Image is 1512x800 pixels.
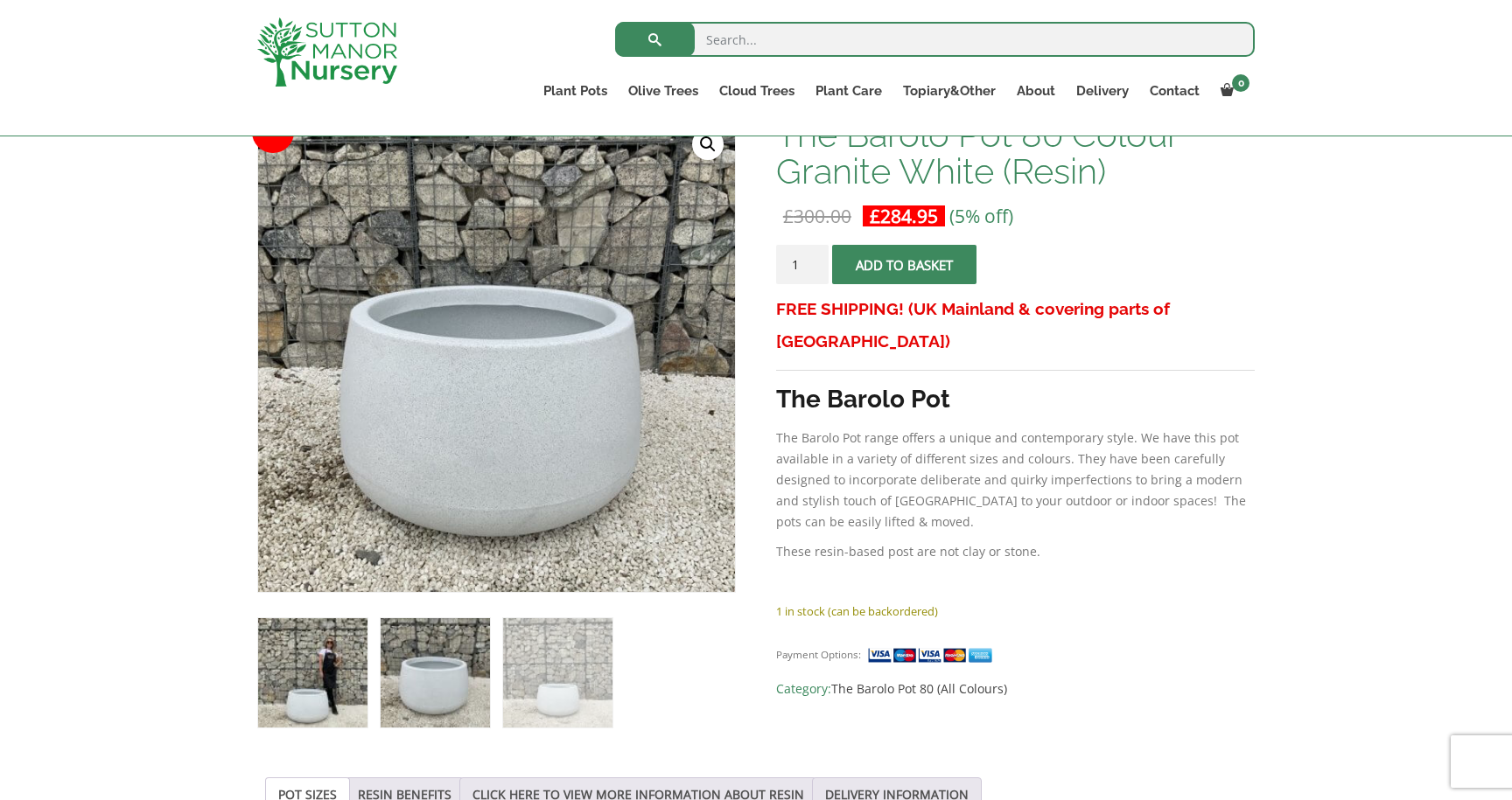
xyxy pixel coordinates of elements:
a: The Barolo Pot 80 (All Colours) [831,680,1007,697]
span: Category: [776,678,1255,699]
a: Plant Pots [533,79,618,103]
a: Contact [1139,79,1210,103]
a: Olive Trees [618,79,709,103]
span: £ [783,204,794,228]
img: payment supported [867,646,998,664]
a: Plant Care [805,79,892,103]
bdi: 300.00 [783,204,851,228]
h3: FREE SHIPPING! (UK Mainland & covering parts of [GEOGRAPHIC_DATA]) [776,293,1255,358]
input: Search... [615,22,1255,57]
a: Topiary&Other [892,79,1006,103]
span: £ [870,204,880,228]
p: 1 in stock (can be backordered) [776,601,1255,622]
img: The Barolo Pot 80 Colour Granite White (Resin) - Image 2 [381,618,490,727]
h1: The Barolo Pot 80 Colour Granite White (Resin) [776,116,1255,190]
a: Cloud Trees [709,79,805,103]
img: The Barolo Pot 80 Colour Granite White (Resin) [258,618,367,727]
input: Product quantity [776,245,829,284]
img: logo [257,17,397,87]
a: 0 [1210,79,1255,103]
img: The Barolo Pot 80 Colour Granite White (Resin) - Image 3 [503,618,612,727]
a: Delivery [1066,79,1139,103]
a: About [1006,79,1066,103]
small: Payment Options: [776,648,861,661]
strong: The Barolo Pot [776,385,950,414]
bdi: 284.95 [870,204,938,228]
p: These resin-based post are not clay or stone. [776,541,1255,562]
span: (5% off) [949,204,1013,228]
span: 0 [1232,74,1249,92]
button: Add to basket [832,245,976,284]
p: The Barolo Pot range offers a unique and contemporary style. We have this pot available in a vari... [776,428,1255,532]
a: View full-screen image gallery [692,129,724,160]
